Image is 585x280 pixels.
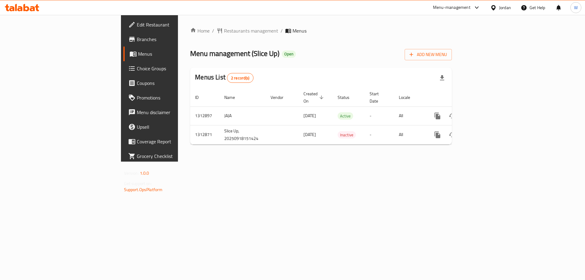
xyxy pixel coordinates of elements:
[195,94,207,101] span: ID
[224,94,243,101] span: Name
[430,109,445,123] button: more
[219,125,266,144] td: Slice Up, 20250918151424
[445,128,459,142] button: Change Status
[137,109,214,116] span: Menu disclaimer
[227,73,253,83] div: Total records count
[271,94,291,101] span: Vendor
[430,128,445,142] button: more
[399,94,418,101] span: Locale
[365,107,394,125] td: -
[405,49,452,60] button: Add New Menu
[303,131,316,138] span: [DATE]
[370,90,387,105] span: Start Date
[190,47,279,60] span: Menu management ( Slice Up )
[338,131,356,138] span: Inactive
[137,36,214,43] span: Branches
[140,169,149,177] span: 1.0.0
[137,65,214,72] span: Choice Groups
[338,113,353,120] span: Active
[137,94,214,101] span: Promotions
[365,125,394,144] td: -
[409,51,447,58] span: Add New Menu
[123,17,219,32] a: Edit Restaurant
[123,32,219,47] a: Branches
[425,88,494,107] th: Actions
[123,105,219,120] a: Menu disclaimer
[123,120,219,134] a: Upsell
[219,107,266,125] td: JAJA
[190,88,494,145] table: enhanced table
[394,125,425,144] td: All
[445,109,459,123] button: Change Status
[190,27,452,34] nav: breadcrumb
[123,47,219,61] a: Menus
[338,131,356,138] div: Inactive
[435,71,449,85] div: Export file
[282,51,296,57] span: Open
[123,134,219,149] a: Coverage Report
[124,180,152,187] span: Get support on:
[137,79,214,87] span: Coupons
[338,94,357,101] span: Status
[433,4,470,11] div: Menu-management
[123,90,219,105] a: Promotions
[137,152,214,160] span: Grocery Checklist
[138,50,214,58] span: Menus
[282,51,296,58] div: Open
[394,107,425,125] td: All
[338,112,353,120] div: Active
[124,169,139,177] span: Version:
[123,76,219,90] a: Coupons
[124,186,163,194] a: Support.OpsPlatform
[303,90,325,105] span: Created On
[123,149,219,163] a: Grocery Checklist
[195,73,253,83] h2: Menus List
[303,112,316,120] span: [DATE]
[574,4,578,11] span: W
[137,138,214,145] span: Coverage Report
[123,61,219,76] a: Choice Groups
[292,27,307,34] span: Menus
[224,27,278,34] span: Restaurants management
[499,4,511,11] div: Jordan
[217,27,278,34] a: Restaurants management
[137,123,214,131] span: Upsell
[137,21,214,28] span: Edit Restaurant
[227,75,253,81] span: 2 record(s)
[281,27,283,34] li: /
